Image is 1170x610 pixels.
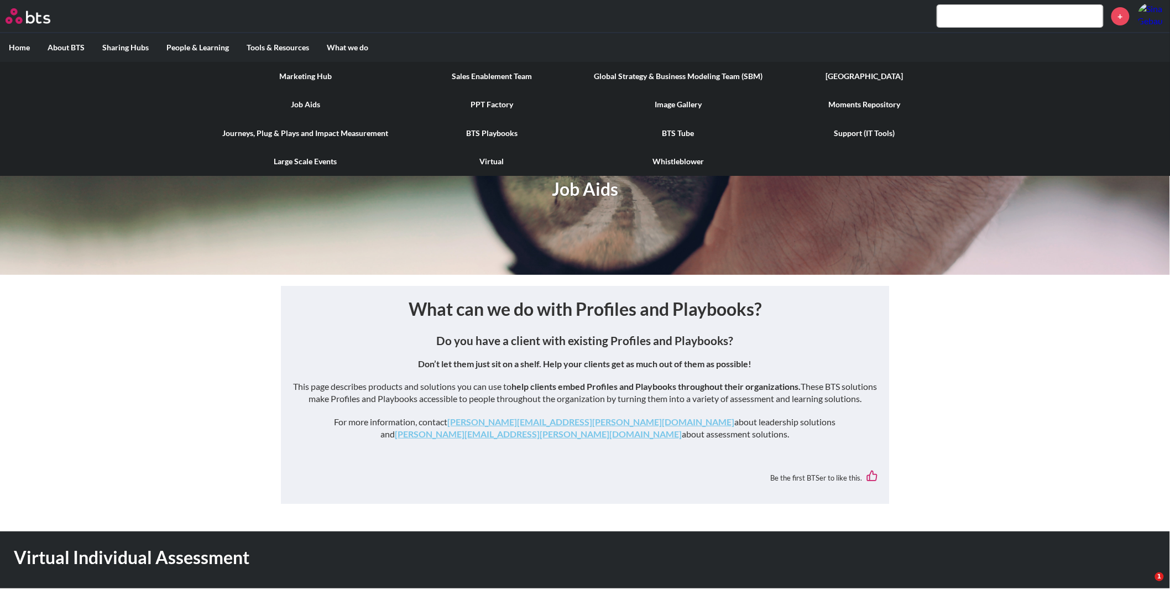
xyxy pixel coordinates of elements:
[292,380,878,405] p: This page describes products and solutions you can use to These BTS solutions make Profiles and P...
[448,416,735,427] a: [PERSON_NAME][EMAIL_ADDRESS][PERSON_NAME][DOMAIN_NAME]
[1138,3,1164,29] img: Sina Gebauer
[395,429,682,439] a: [PERSON_NAME][EMAIL_ADDRESS][PERSON_NAME][DOMAIN_NAME]
[552,177,618,202] h1: Job Aids
[1138,3,1164,29] a: Profile
[93,33,158,62] label: Sharing Hubs
[238,33,318,62] label: Tools & Resources
[6,8,71,24] a: Go home
[1132,572,1159,599] iframe: Intercom live chat
[292,297,878,322] h1: What can we do with Profiles and Playbooks?
[39,33,93,62] label: About BTS
[292,462,878,493] div: Be the first BTSer to like this.
[292,332,878,348] h4: Do you have a client with existing Profiles and Playbooks?
[6,8,50,24] img: BTS Logo
[292,416,878,441] p: For more information, contact about leadership solutions and about assessment solutions.
[511,381,801,392] strong: help clients embed Profiles and Playbooks throughout their organizations.
[318,33,377,62] label: What we do
[14,545,813,570] h1: Virtual Individual Assessment
[419,358,752,369] strong: Don’t let them just sit on a shelf. Help your clients get as much out of them as possible!
[158,33,238,62] label: People & Learning
[1155,572,1164,581] span: 1
[1111,7,1130,25] a: +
